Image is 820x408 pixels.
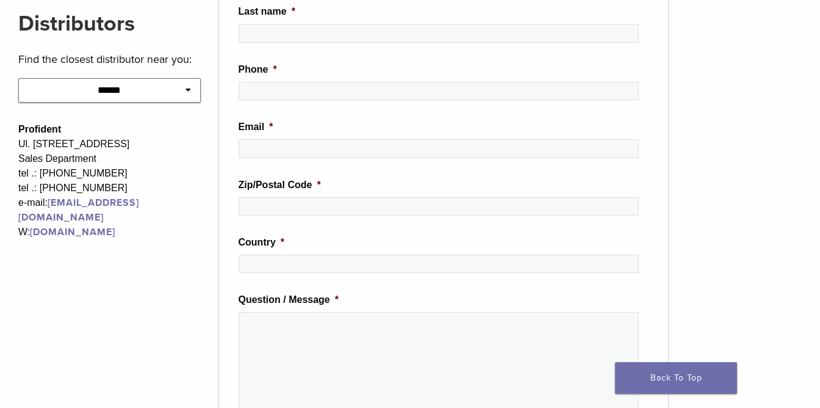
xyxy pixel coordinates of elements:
[239,236,285,249] label: Country
[18,50,201,68] p: Find the closest distributor near you:
[18,195,201,225] div: e-mail:
[18,225,201,239] div: W:
[239,294,339,307] label: Question / Message
[239,64,277,76] label: Phone
[18,124,61,134] strong: Profident
[18,197,139,224] a: [EMAIL_ADDRESS][DOMAIN_NAME]
[18,151,201,195] div: Sales Department tel .: [PHONE_NUMBER] tel .: [PHONE_NUMBER]
[239,179,321,192] label: Zip/Postal Code
[615,362,737,394] a: Back To Top
[30,226,115,238] a: [DOMAIN_NAME]
[18,139,129,149] span: Ul. [STREET_ADDRESS]
[239,5,295,18] label: Last name
[239,121,273,134] label: Email
[18,9,201,38] h2: Distributors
